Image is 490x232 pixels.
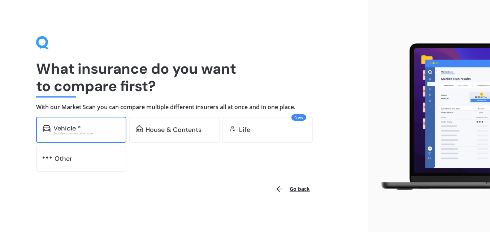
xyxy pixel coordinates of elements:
h4: With our Market Scan you can compare multiple different insurers all at once and in one place. [36,103,331,111]
div: House & Contents [146,126,201,133]
button: Go back [271,180,314,198]
span: New [291,114,306,121]
div: Life [239,126,250,133]
img: life.f720d6a2d7cdcd3ad642.svg [229,125,236,132]
div: Vehicle * [53,125,81,132]
div: Excludes commercial vehicles [53,132,120,135]
div: Other [55,155,72,162]
img: home-and-contents.b802091223b8502ef2dd.svg [136,125,143,132]
img: laptop.webp [373,40,490,193]
img: other.81dba5aafe580aa69f38.svg [43,154,52,161]
h1: What insurance do you want to compare first? [36,60,331,95]
img: car.f15378c7a67c060ca3f3.svg [43,125,51,132]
